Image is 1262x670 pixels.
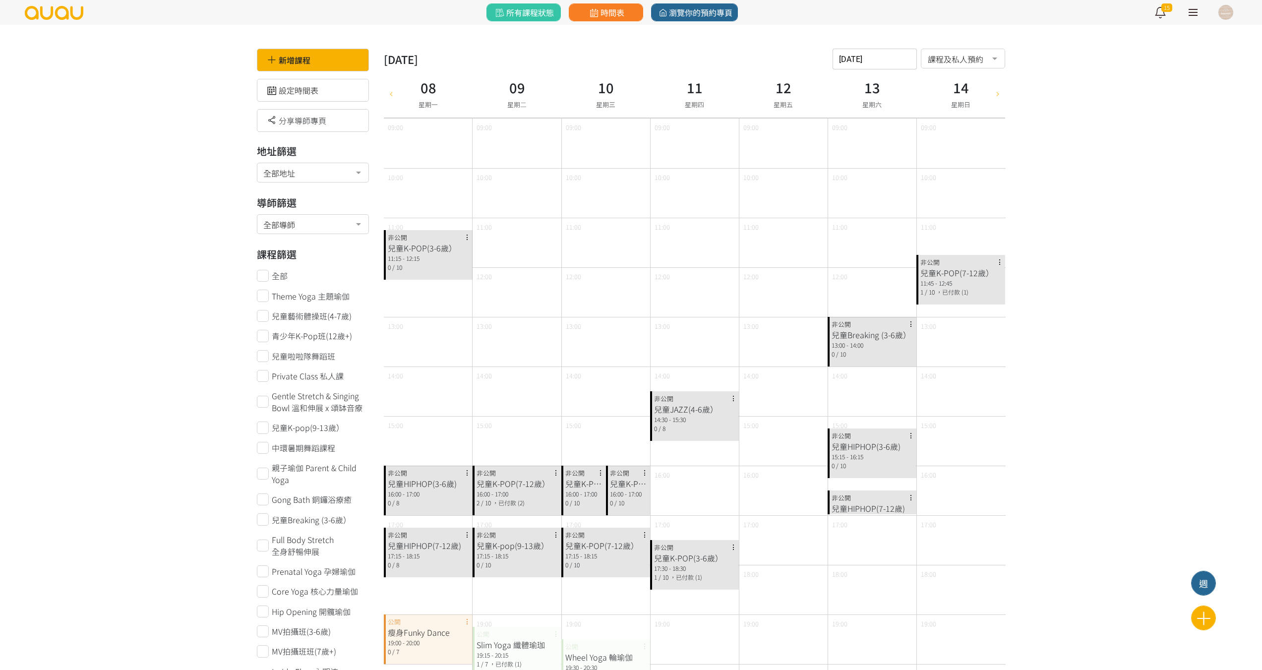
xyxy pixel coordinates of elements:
span: 10:00 [655,173,670,182]
span: Theme Yoga 主題瑜伽 [272,290,350,302]
span: 13:00 [655,321,670,331]
h3: 09 [507,77,527,98]
span: 19:00 [477,619,492,628]
div: 11:45 - 12:45 [920,279,1001,288]
div: 兒童HIPHOP(7-12歲) [388,540,469,551]
span: 全部 [272,270,288,282]
span: 星期日 [951,100,970,109]
span: / 8 [392,498,399,507]
div: 19:15 - 20:15 [477,651,557,660]
span: 星期一 [419,100,438,109]
span: 12:00 [566,272,581,281]
span: 12:00 [655,272,670,281]
span: 15:00 [921,421,936,430]
div: 17:15 - 18:15 [477,551,557,560]
span: 14:00 [388,371,403,380]
a: 所有課程狀態 [486,3,561,21]
span: 18:00 [832,569,847,579]
span: 0 [388,498,391,507]
span: 15:00 [566,421,581,430]
span: 0 [565,560,568,569]
span: 0 [388,263,391,271]
div: 兒童JAZZ(4-6歲） [654,403,735,415]
span: Gentle Stretch & Singing Bowl 溫和伸展 x 頌缽音療 [272,390,369,414]
span: 13:00 [388,321,403,331]
span: 11:00 [832,222,847,232]
span: / 10 [836,350,846,358]
span: 1 [477,660,480,668]
span: 親子瑜伽 Parent & Child Yoga [272,462,369,486]
h3: 14 [951,77,970,98]
span: 15:00 [477,421,492,430]
div: 兒童HIPHOP(3-6歲) [832,440,912,452]
span: 14:00 [832,371,847,380]
div: 17:15 - 18:15 [388,551,469,560]
span: 10:00 [743,173,759,182]
span: / 7 [481,660,488,668]
span: 青少年K-Pop班(12歲+) [272,330,352,342]
div: 兒童K-POP(7-12歲） [477,478,557,489]
span: ，已付款 (1) [670,573,702,581]
span: 14:00 [921,371,936,380]
span: 09:00 [832,122,847,132]
span: 18:00 [743,569,759,579]
span: / 7 [392,647,399,656]
span: 10:00 [832,173,847,182]
span: Prenatal Yoga 孕婦瑜伽 [272,565,356,577]
span: 13:00 [477,321,492,331]
div: 週 [1192,577,1215,590]
span: MV拍攝班班(7歲+) [272,645,336,657]
span: 19:00 [566,619,581,628]
div: 兒童Breaking (3-6歲） [832,329,912,341]
h3: 課程篩選 [257,247,369,262]
span: 18:00 [921,569,936,579]
span: 11:00 [388,222,403,232]
span: 09:00 [655,122,670,132]
span: 16:00 [921,470,936,480]
span: 09:00 [477,122,492,132]
span: 瀏覽你的預約專頁 [657,6,732,18]
div: 瘦身Funky Dance [388,626,469,638]
div: 兒童HIPHOP(3-6歲) [388,478,469,489]
a: 時間表 [569,3,643,21]
span: 課程及私人預約 [928,52,998,64]
span: 11:00 [921,222,936,232]
div: 兒童K-POP(3-6歲） [610,478,647,489]
span: / 10 [570,498,580,507]
span: 17:00 [388,520,403,529]
span: 17:00 [477,520,492,529]
span: 11:00 [566,222,581,232]
div: 17:15 - 18:15 [565,551,646,560]
span: / 8 [659,424,665,432]
span: 19:00 [921,619,936,628]
span: 時間表 [588,6,624,18]
span: 19:00 [743,619,759,628]
span: 0 [610,498,613,507]
span: 14:00 [477,371,492,380]
div: 19:00 - 20:00 [388,638,469,647]
span: 11:00 [477,222,492,232]
div: 新增課程 [257,49,369,71]
span: 兒童藝術體操班(4-7歲) [272,310,352,322]
div: 11:15 - 12:15 [388,254,469,263]
span: 0 [477,560,480,569]
span: 15:00 [832,421,847,430]
h3: 導師篩選 [257,195,369,210]
span: / 10 [570,560,580,569]
span: 09:00 [743,122,759,132]
h3: 13 [862,77,882,98]
span: / 10 [836,461,846,470]
span: 19:00 [655,619,670,628]
h3: 08 [419,77,438,98]
span: 10:00 [921,173,936,182]
span: / 10 [659,573,668,581]
span: 15 [1161,3,1172,12]
h3: 10 [596,77,615,98]
span: 0 [832,461,835,470]
div: 16:00 - 17:00 [477,489,557,498]
span: 1 [920,288,923,296]
span: 17:00 [832,520,847,529]
img: logo.svg [24,6,84,20]
h3: 地址篩選 [257,144,369,159]
span: 星期二 [507,100,527,109]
